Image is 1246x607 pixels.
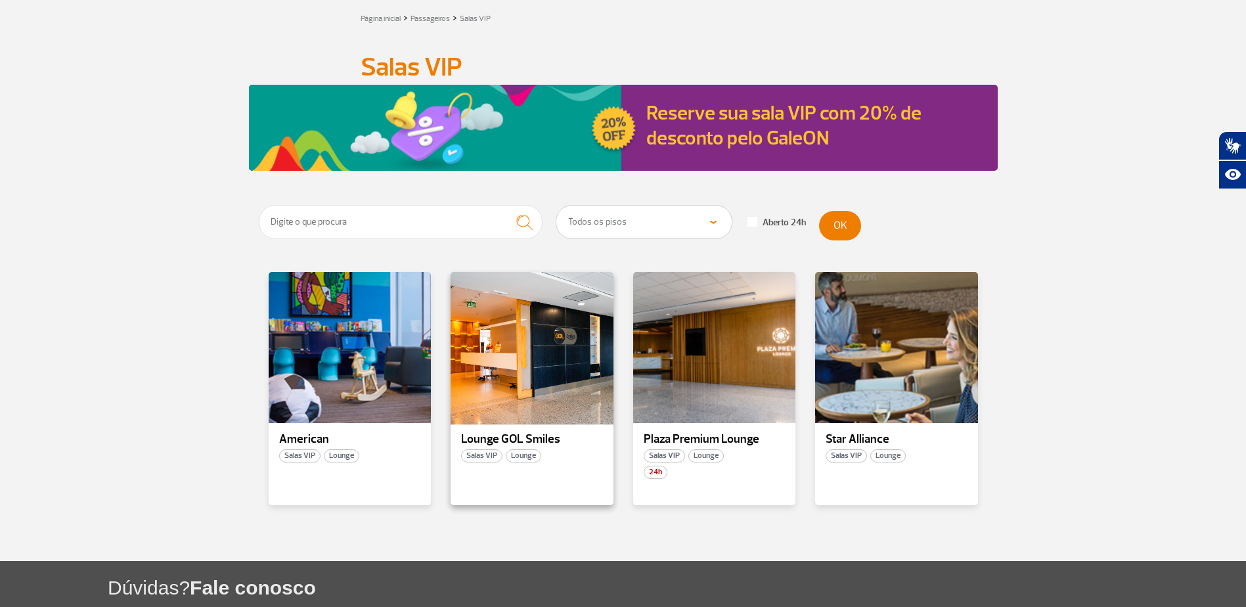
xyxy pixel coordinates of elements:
[403,10,408,25] a: >
[870,449,906,462] span: Lounge
[361,14,401,24] a: Página inicial
[506,449,541,462] span: Lounge
[1218,131,1246,189] div: Plugin de acessibilidade da Hand Talk.
[259,205,543,239] input: Digite o que procura
[819,211,861,240] button: OK
[826,449,867,462] span: Salas VIP
[324,449,359,462] span: Lounge
[1218,160,1246,189] button: Abrir recursos assistivos.
[747,217,806,229] label: Aberto 24h
[826,433,968,446] p: Star Alliance
[411,14,450,24] a: Passageiros
[279,433,421,446] p: American
[361,56,886,78] h1: Salas VIP
[249,85,638,171] img: Reserve sua sala VIP com 20% de desconto pelo GaleON
[190,577,316,598] span: Fale conosco
[1218,131,1246,160] button: Abrir tradutor de língua de sinais.
[646,101,922,150] a: Reserve sua sala VIP com 20% de desconto pelo GaleON
[453,10,457,25] a: >
[461,449,502,462] span: Salas VIP
[688,449,724,462] span: Lounge
[644,466,667,479] span: 24h
[460,14,491,24] a: Salas VIP
[279,449,321,462] span: Salas VIP
[644,433,786,446] p: Plaza Premium Lounge
[108,574,1246,601] h1: Dúvidas?
[644,449,685,462] span: Salas VIP
[461,433,603,446] p: Lounge GOL Smiles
